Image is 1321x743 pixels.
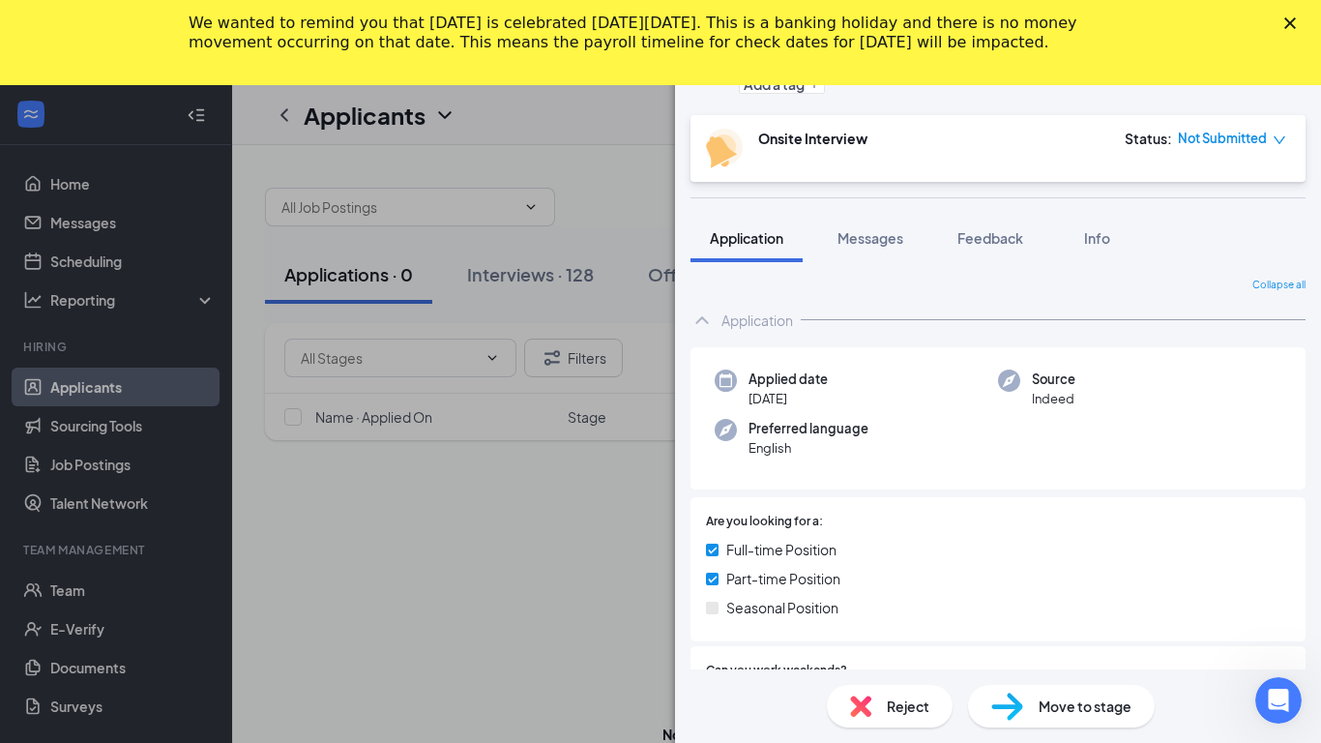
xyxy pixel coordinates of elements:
[758,130,867,147] b: Onsite Interview
[1255,677,1302,724] iframe: Intercom live chat
[1284,17,1304,29] div: Close
[726,597,838,618] span: Seasonal Position
[1252,278,1306,293] span: Collapse all
[887,696,929,717] span: Reject
[189,14,1101,52] div: We wanted to remind you that [DATE] is celebrated [DATE][DATE]. This is a banking holiday and the...
[749,389,828,408] span: [DATE]
[1032,370,1075,389] span: Source
[706,513,823,531] span: Are you looking for a:
[726,539,837,560] span: Full-time Position
[1084,229,1110,247] span: Info
[1039,696,1131,717] span: Move to stage
[837,229,903,247] span: Messages
[726,568,840,589] span: Part-time Position
[1032,389,1075,408] span: Indeed
[710,229,783,247] span: Application
[749,438,868,458] span: English
[957,229,1023,247] span: Feedback
[1178,129,1267,148] span: Not Submitted
[690,309,714,332] svg: ChevronUp
[706,662,847,680] span: Can you work weekends?
[1125,129,1172,148] div: Status :
[721,311,793,330] div: Application
[749,370,828,389] span: Applied date
[1273,134,1286,147] span: down
[749,419,868,438] span: Preferred language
